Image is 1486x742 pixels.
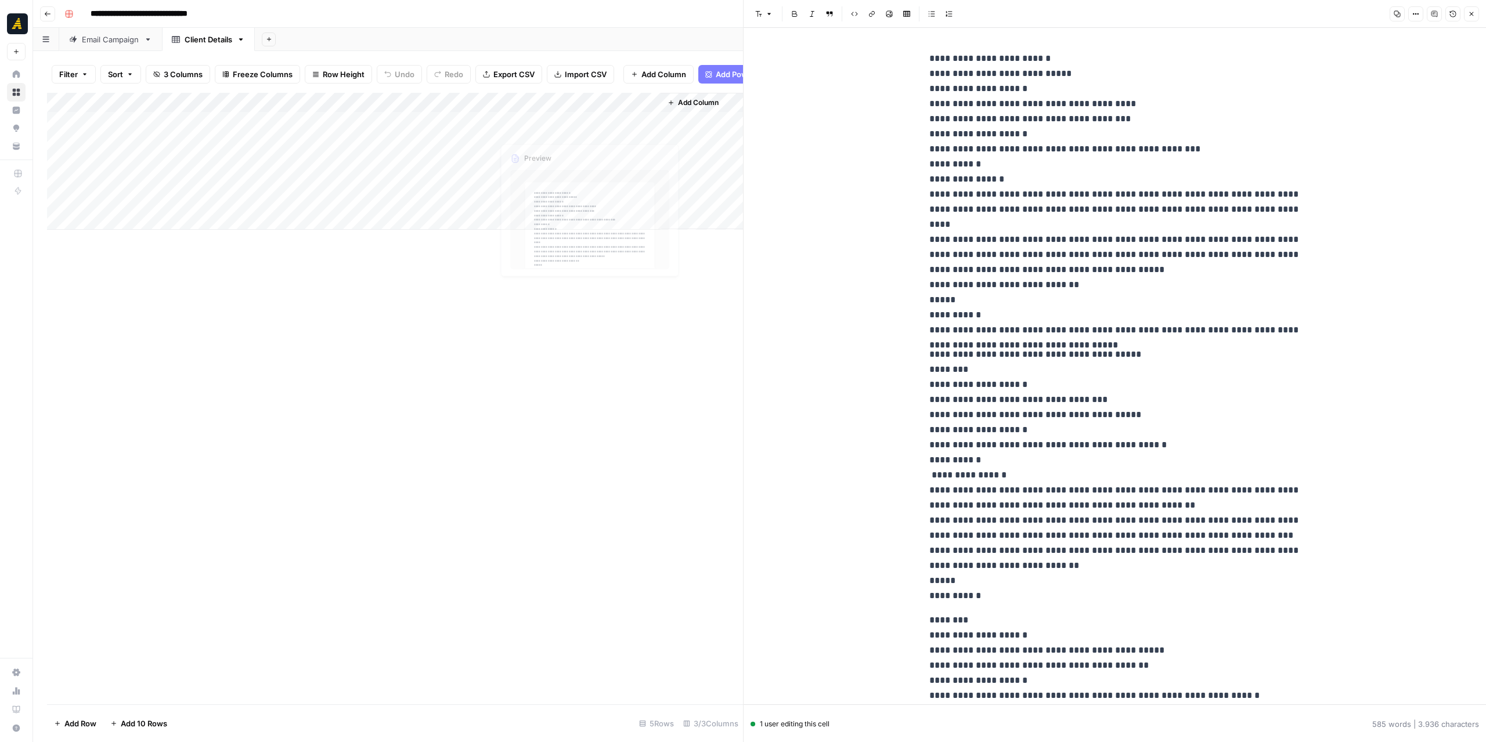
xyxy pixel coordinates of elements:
[7,663,26,682] a: Settings
[7,682,26,700] a: Usage
[679,714,743,733] div: 3/3 Columns
[427,65,471,84] button: Redo
[641,68,686,80] span: Add Column
[185,34,232,45] div: Client Details
[678,97,719,108] span: Add Column
[475,65,542,84] button: Export CSV
[103,714,174,733] button: Add 10 Rows
[1372,718,1479,730] div: 585 words | 3.936 characters
[305,65,372,84] button: Row Height
[7,13,28,34] img: Marketers in Demand Logo
[751,719,829,729] div: 1 user editing this cell
[82,34,139,45] div: Email Campaign
[323,68,365,80] span: Row Height
[547,65,614,84] button: Import CSV
[52,65,96,84] button: Filter
[7,101,26,120] a: Insights
[7,83,26,102] a: Browse
[162,28,255,51] a: Client Details
[108,68,123,80] span: Sort
[233,68,293,80] span: Freeze Columns
[7,719,26,737] button: Help + Support
[7,65,26,84] a: Home
[59,28,162,51] a: Email Campaign
[395,68,414,80] span: Undo
[164,68,203,80] span: 3 Columns
[64,718,96,729] span: Add Row
[146,65,210,84] button: 3 Columns
[215,65,300,84] button: Freeze Columns
[47,714,103,733] button: Add Row
[445,68,463,80] span: Redo
[121,718,167,729] span: Add 10 Rows
[7,700,26,719] a: Learning Hub
[698,65,786,84] button: Add Power Agent
[634,714,679,733] div: 5 Rows
[7,119,26,137] a: Opportunities
[377,65,422,84] button: Undo
[100,65,141,84] button: Sort
[663,95,723,110] button: Add Column
[716,68,779,80] span: Add Power Agent
[623,65,694,84] button: Add Column
[565,68,607,80] span: Import CSV
[493,68,535,80] span: Export CSV
[7,9,26,38] button: Workspace: Marketers in Demand
[7,137,26,155] a: Your Data
[59,68,78,80] span: Filter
